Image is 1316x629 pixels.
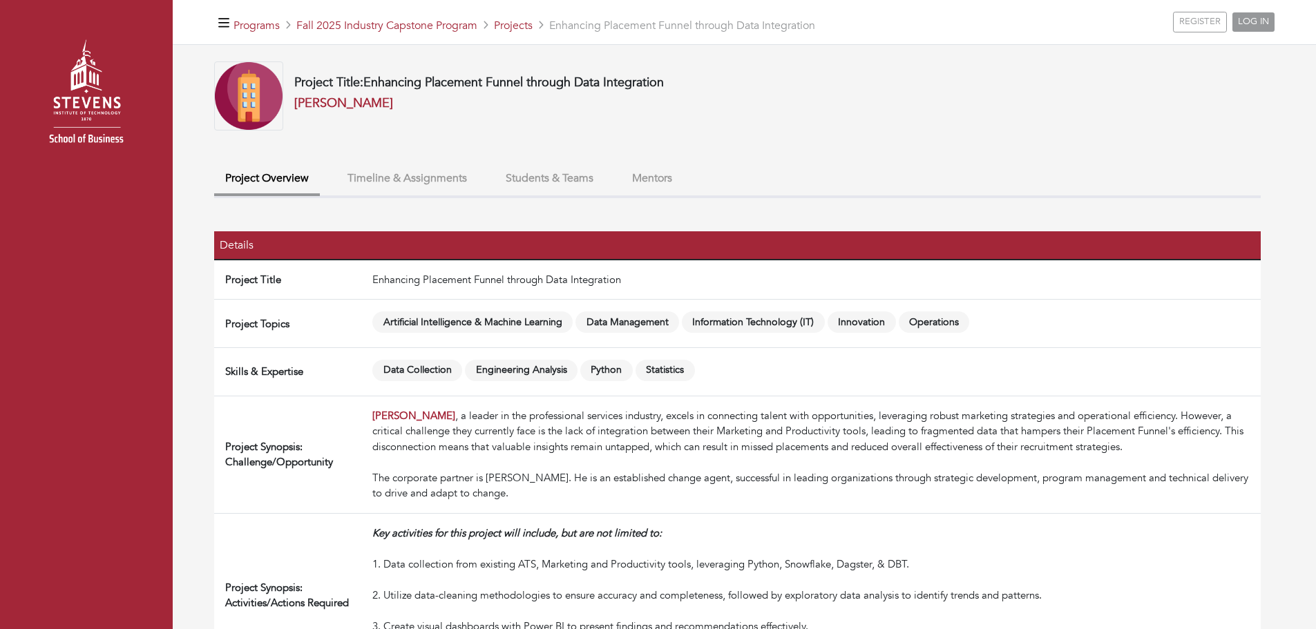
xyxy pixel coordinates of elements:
span: Innovation [828,311,896,333]
span: Artificial Intelligence & Machine Learning [372,311,573,333]
button: Project Overview [214,164,320,196]
span: Data Management [575,311,679,333]
td: Skills & Expertise [214,348,367,396]
div: , a leader in the professional services industry, excels in connecting talent with opportunities,... [372,408,1255,501]
a: [PERSON_NAME] [372,409,455,423]
a: [PERSON_NAME] [294,95,393,112]
span: Enhancing Placement Funnel through Data Integration [363,74,664,91]
td: Project Topics [214,300,367,348]
th: Details [214,231,367,260]
td: Enhancing Placement Funnel through Data Integration [367,260,1261,300]
span: Engineering Analysis [465,360,578,381]
a: Projects [494,18,533,33]
img: stevens_logo.png [14,24,159,169]
span: Operations [899,311,970,333]
a: REGISTER [1173,12,1227,32]
a: Fall 2025 Industry Capstone Program [296,18,477,33]
a: LOG IN [1232,12,1275,32]
a: Programs [233,18,280,33]
td: Project Title [214,260,367,300]
td: Project Synopsis: Challenge/Opportunity [214,396,367,513]
h4: Project Title: [294,75,664,90]
em: Key activities for this project will include, but are not limited to: [372,526,662,540]
span: Data Collection [372,360,462,381]
button: Timeline & Assignments [336,164,478,193]
span: Statistics [636,360,695,381]
span: Python [580,360,633,381]
span: Information Technology (IT) [682,311,825,333]
span: Enhancing Placement Funnel through Data Integration [549,18,815,33]
button: Mentors [621,164,683,193]
button: Students & Teams [495,164,604,193]
img: Company-Icon-7f8a26afd1715722aa5ae9dc11300c11ceeb4d32eda0db0d61c21d11b95ecac6.png [214,61,283,130]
